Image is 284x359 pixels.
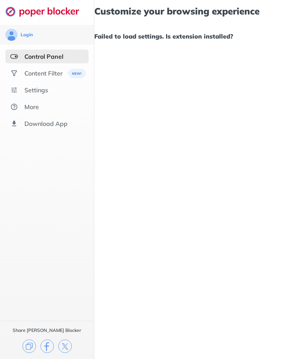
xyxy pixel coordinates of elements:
img: about.svg [10,103,18,111]
div: Control Panel [24,53,63,60]
div: More [24,103,39,111]
img: social.svg [10,69,18,77]
iframe: Sign in with Google Dialog [127,8,276,123]
img: copy.svg [23,340,36,353]
img: menuBanner.svg [67,69,86,78]
div: Settings [24,86,48,94]
div: Download App [24,120,68,127]
div: Content Filter [24,69,63,77]
div: Share [PERSON_NAME] Blocker [13,327,81,333]
img: x.svg [58,340,72,353]
img: settings.svg [10,86,18,94]
img: facebook.svg [40,340,54,353]
div: Login [21,32,33,38]
img: avatar.svg [5,29,18,41]
img: download-app.svg [10,120,18,127]
img: logo-webpage.svg [5,6,87,17]
img: features-selected.svg [10,53,18,60]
